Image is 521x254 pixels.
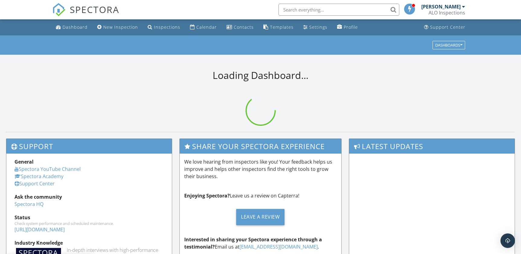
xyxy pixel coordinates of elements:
div: Industry Knowledge [14,239,164,246]
a: SPECTORA [52,8,119,21]
a: Calendar [188,22,219,33]
div: Support Center [430,24,465,30]
span: SPECTORA [70,3,119,16]
a: Profile [335,22,360,33]
a: Dashboard [53,22,90,33]
button: Dashboards [433,41,465,49]
a: Spectora YouTube Channel [14,166,81,172]
strong: Enjoying Spectora? [184,192,230,199]
input: Search everything... [278,4,399,16]
a: New Inspection [95,22,140,33]
div: Check system performance and scheduled maintenance. [14,221,164,226]
img: The Best Home Inspection Software - Spectora [52,3,66,16]
p: Leave us a review on Capterra! [184,192,337,199]
a: Leave a Review [184,204,337,230]
a: Support Center [14,180,55,187]
a: Spectora HQ [14,201,43,207]
div: ALO Inspections [429,10,465,16]
a: [EMAIL_ADDRESS][DOMAIN_NAME] [240,243,318,250]
h3: Latest Updates [349,139,515,154]
a: Templates [261,22,296,33]
h3: Share Your Spectora Experience [180,139,342,154]
p: We love hearing from inspectors like you! Your feedback helps us improve and helps other inspecto... [184,158,337,180]
div: Contacts [234,24,254,30]
div: Inspections [154,24,180,30]
a: Spectora Academy [14,173,63,180]
a: Contacts [224,22,256,33]
div: Status [14,214,164,221]
p: Email us at . [184,236,337,250]
div: Settings [309,24,327,30]
a: Settings [301,22,330,33]
div: Calendar [196,24,217,30]
a: [URL][DOMAIN_NAME] [14,226,65,233]
div: Leave a Review [236,209,285,225]
div: Templates [270,24,294,30]
div: Open Intercom Messenger [500,233,515,248]
a: Support Center [422,22,468,33]
div: Profile [344,24,358,30]
a: Inspections [145,22,183,33]
div: Dashboards [435,43,462,47]
div: Dashboard [63,24,88,30]
div: Ask the community [14,193,164,200]
strong: General [14,158,34,165]
strong: Interested in sharing your Spectora experience through a testimonial? [184,236,322,250]
div: New Inspection [103,24,138,30]
div: [PERSON_NAME] [421,4,461,10]
h3: Support [6,139,172,154]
